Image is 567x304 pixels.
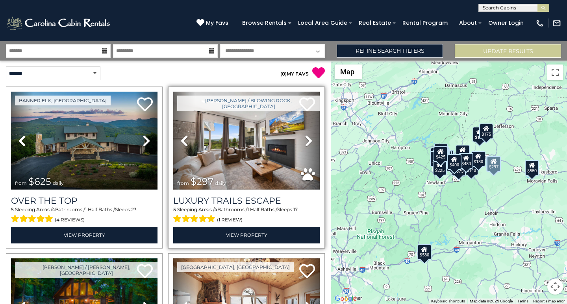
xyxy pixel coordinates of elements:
div: $130 [471,151,485,167]
div: $125 [434,143,448,159]
button: Keyboard shortcuts [431,298,465,304]
a: View Property [173,227,320,243]
span: daily [215,180,226,186]
div: $425 [434,146,448,162]
a: Real Estate [355,17,395,29]
span: 0 [282,71,285,77]
a: [PERSON_NAME] / Blowing Rock, [GEOGRAPHIC_DATA] [177,96,320,111]
a: Browse Rentals [238,17,291,29]
img: phone-regular-white.png [535,19,544,28]
span: $297 [191,176,213,187]
span: 1 Half Baths / [85,206,115,212]
div: $297 [487,156,501,172]
span: 4 [52,206,55,212]
span: My Favs [206,19,228,27]
a: Over The Top [11,195,157,206]
a: Owner Login [484,17,528,29]
img: Google [333,294,359,304]
span: 5 [11,206,14,212]
div: $375 [452,160,466,176]
span: 23 [131,206,137,212]
div: $550 [525,160,539,175]
span: 1 Half Baths / [247,206,277,212]
span: ( ) [280,71,287,77]
span: (4 reviews) [55,215,85,225]
div: $230 [430,151,444,166]
div: $175 [472,127,487,142]
a: Local Area Guide [294,17,351,29]
span: from [177,180,189,186]
div: $580 [417,244,432,260]
a: About [455,17,481,29]
a: Open this area in Google Maps (opens a new window) [333,294,359,304]
a: Rental Program [398,17,452,29]
button: Update Results [455,44,561,58]
a: Add to favorites [137,96,153,113]
a: Refine Search Filters [337,44,443,58]
a: My Favs [196,19,230,28]
img: thumbnail_168695581.jpeg [173,92,320,190]
div: $349 [456,145,470,160]
span: Map data ©2025 Google [470,299,513,303]
img: White-1-2.png [6,15,112,31]
span: from [15,180,27,186]
div: $480 [459,153,473,168]
a: [GEOGRAPHIC_DATA], [GEOGRAPHIC_DATA] [177,262,294,272]
div: $175 [479,123,493,139]
div: $400 [447,154,461,170]
img: mail-regular-white.png [552,19,561,28]
span: (1 review) [217,215,243,225]
a: Terms [517,299,528,303]
div: Sleeping Areas / Bathrooms / Sleeps: [173,206,320,225]
div: $140 [464,159,478,175]
a: Luxury Trails Escape [173,195,320,206]
button: Toggle fullscreen view [547,64,563,80]
span: 17 [293,206,298,212]
span: Map [340,68,354,76]
a: [PERSON_NAME] / [PERSON_NAME], [GEOGRAPHIC_DATA] [15,262,157,278]
a: (0)MY FAVS [280,71,309,77]
span: $625 [28,176,51,187]
div: $225 [433,160,447,175]
button: Map camera controls [547,279,563,295]
a: View Property [11,227,157,243]
span: daily [53,180,64,186]
span: 4 [214,206,217,212]
a: Add to favorites [299,263,315,280]
a: Report a map error [533,299,565,303]
span: 5 [173,206,176,212]
button: Change map style [335,64,362,79]
div: Sleeping Areas / Bathrooms / Sleeps: [11,206,157,225]
a: Banner Elk, [GEOGRAPHIC_DATA] [15,96,111,105]
img: thumbnail_167153549.jpeg [11,92,157,190]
